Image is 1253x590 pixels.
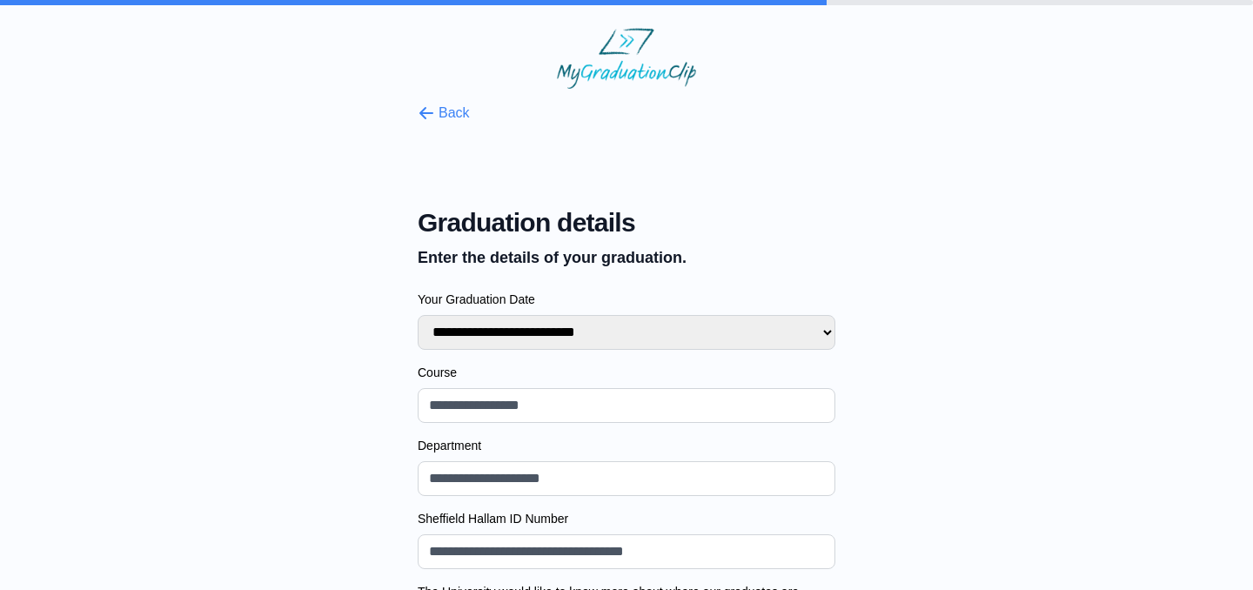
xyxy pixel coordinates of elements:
[418,291,835,308] label: Your Graduation Date
[418,437,835,454] label: Department
[418,207,835,238] span: Graduation details
[418,103,470,124] button: Back
[418,364,835,381] label: Course
[557,28,696,89] img: MyGraduationClip
[418,510,835,527] label: Sheffield Hallam ID Number
[418,245,835,270] p: Enter the details of your graduation.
